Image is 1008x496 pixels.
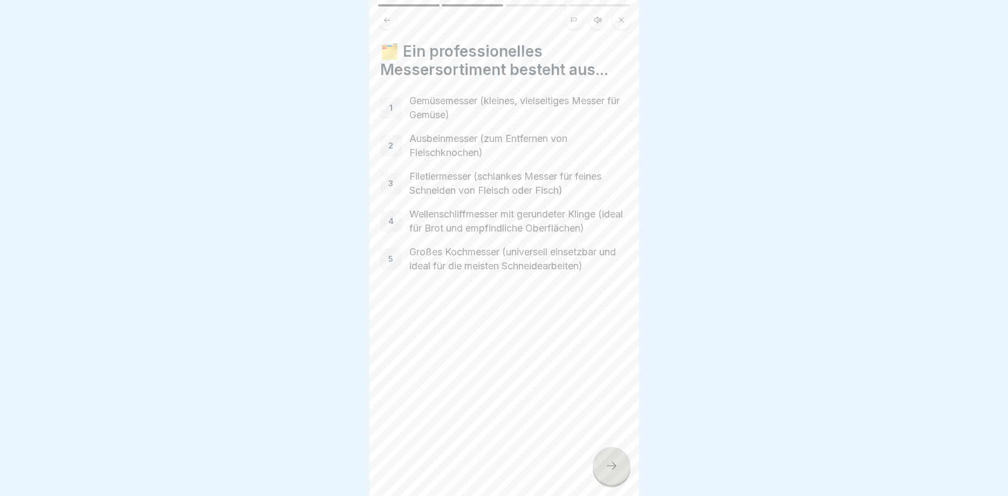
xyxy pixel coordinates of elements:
p: 5 [388,254,393,264]
p: 2 [388,141,393,151]
p: 1 [389,103,393,113]
h4: 🗂️ Ein professionelles Messersortiment besteht aus... [380,42,628,79]
p: Ausbeinmesser (zum Entfernen von Fleischknochen) [409,132,628,160]
p: Gemüsemesser (kleines, vielseitiges Messer für Gemüse) [409,94,628,122]
p: 3 [388,179,393,188]
p: Wellenschliffmesser mit gerundeter Klinge (ideal für Brot und empfindliche Oberflächen) [409,207,628,235]
p: Filetiermesser (schlankes Messer für feines Schneiden von Fleisch oder Fisch) [409,169,628,198]
p: Großes Kochmesser (universell einsetzbar und ideal für die meisten Schneidearbeiten) [409,245,628,273]
p: 4 [388,216,394,226]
